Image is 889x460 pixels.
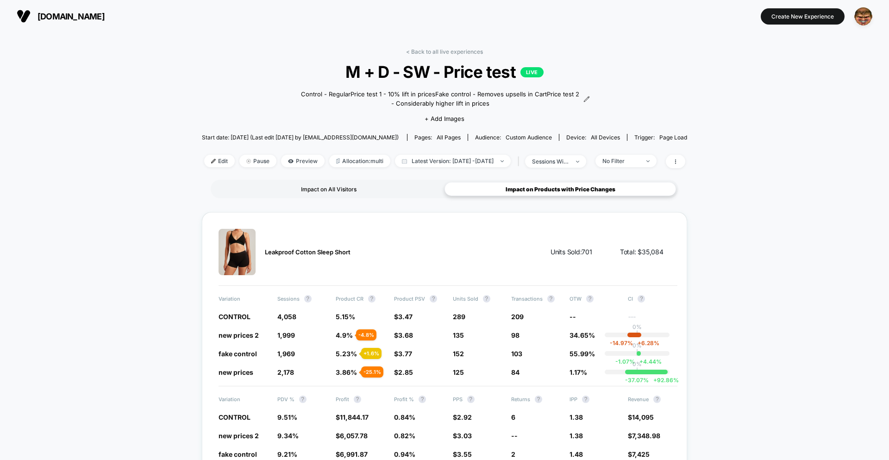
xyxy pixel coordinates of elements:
[511,450,515,458] span: 2
[591,134,620,141] span: all devices
[336,158,340,164] img: rebalance
[402,159,407,164] img: calendar
[483,295,490,302] button: ?
[475,134,552,141] div: Audience:
[419,396,426,403] button: ?
[570,368,587,376] span: 1.17%
[628,314,677,321] span: ---
[304,295,312,302] button: ?
[547,295,555,302] button: ?
[653,377,657,384] span: +
[336,396,385,403] span: Profit
[202,134,399,141] span: Start date: [DATE] (Last edit [DATE] by [EMAIL_ADDRESS][DOMAIN_NAME])
[511,413,515,421] span: 6
[620,247,664,257] span: Total: $ 35,084
[356,329,376,340] div: - 4.8 %
[329,155,390,167] span: Allocation: multi
[638,340,641,347] span: +
[628,413,654,421] span: $14,095
[511,432,518,440] span: --
[653,396,661,403] button: ?
[511,396,560,403] span: Returns
[570,413,583,421] span: 1.38
[394,396,443,403] span: Profit %
[430,295,437,302] button: ?
[646,160,650,162] img: end
[628,450,650,458] span: $7,425
[219,396,268,403] span: Variation
[265,248,351,256] span: Leakproof Cotton Sleep Short
[576,161,579,163] img: end
[336,313,355,321] span: 5.15%
[570,396,619,403] span: IPP
[511,368,520,376] span: 84
[394,331,413,339] span: $3.68
[761,8,845,25] button: Create New Experience
[511,313,524,321] span: 209
[246,159,251,164] img: end
[453,313,465,321] span: 289
[299,396,307,403] button: ?
[632,342,642,349] p: 0%
[361,366,383,378] div: - 25.1 %
[559,134,627,141] span: Device:
[394,295,443,302] span: Product PSV
[582,396,589,403] button: ?
[586,295,594,302] button: ?
[636,330,638,337] p: |
[281,155,325,167] span: Preview
[226,62,663,82] span: M + D - SW - Price test
[632,323,642,330] p: 0%
[610,340,633,347] span: -14.97 %
[634,134,687,141] div: Trigger:
[453,396,502,403] span: PPS
[453,432,472,440] span: $3.03
[204,155,235,167] span: Edit
[628,396,677,403] span: Revenue
[511,350,522,358] span: 103
[17,9,31,23] img: Visually logo
[570,313,576,321] span: --
[453,295,502,302] span: Units Sold
[636,367,638,374] p: |
[239,155,276,167] span: Pause
[277,450,297,458] span: 9.21%
[219,313,250,321] span: CONTROL
[453,450,472,458] span: $3.55
[336,331,353,339] span: 4.9%
[213,182,444,196] div: Impact on All Visitors
[219,229,256,275] img: Leakproof Cotton Sleep Short
[219,432,259,440] span: new prices 2
[638,295,645,302] button: ?
[649,377,679,384] span: 92.86 %
[394,350,412,358] span: $3.77
[277,350,295,358] span: 1,969
[406,48,483,55] a: < Back to all live experiences
[602,158,639,164] div: No Filter
[277,331,295,339] span: 1,999
[368,295,376,302] button: ?
[277,313,296,321] span: 4,058
[14,9,107,24] button: [DOMAIN_NAME]
[659,134,687,141] span: Page Load
[520,67,544,77] p: LIVE
[211,159,216,164] img: edit
[639,358,643,365] span: +
[453,331,464,339] span: 135
[394,450,415,458] span: 0.94%
[628,295,677,302] span: CI
[277,368,294,376] span: 2,178
[501,160,504,162] img: end
[38,12,105,21] span: [DOMAIN_NAME]
[394,313,413,321] span: $3.47
[851,7,875,26] button: ppic
[453,350,464,358] span: 152
[336,413,369,421] span: $11,844.17
[535,396,542,403] button: ?
[336,295,385,302] span: Product CR
[394,432,415,440] span: 0.82%
[394,413,415,421] span: 0.84%
[628,432,660,440] span: $7,348.98
[570,331,595,339] span: 34.65%
[219,450,257,458] span: fake control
